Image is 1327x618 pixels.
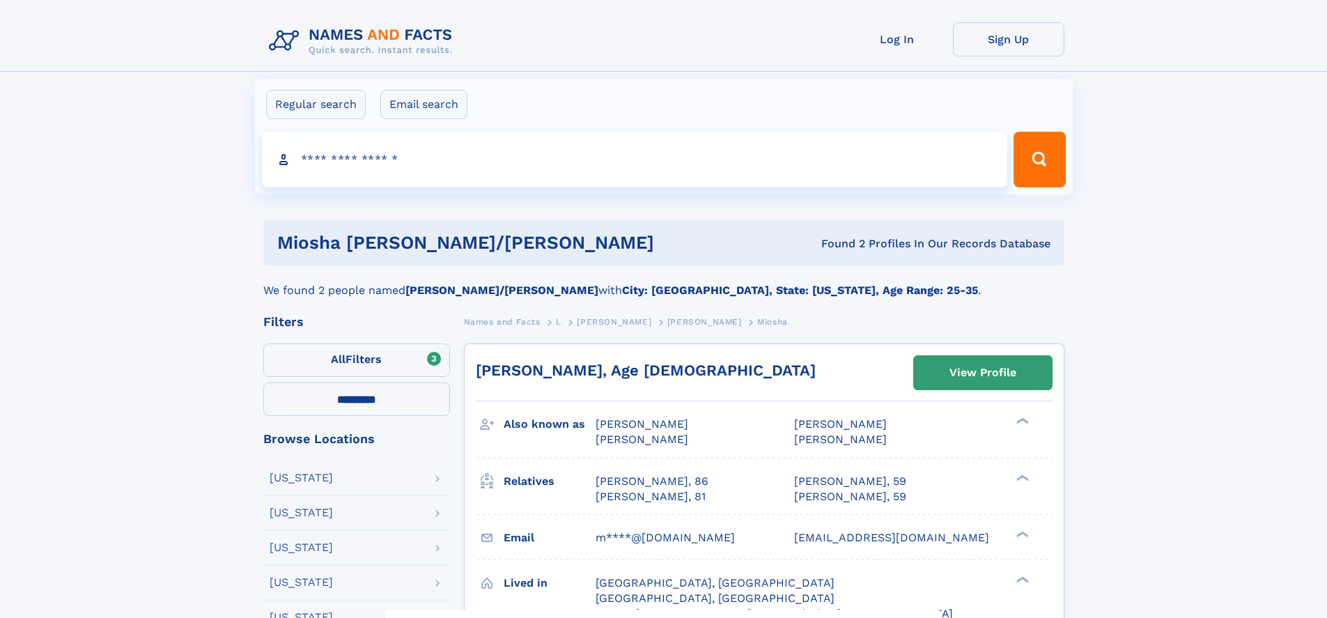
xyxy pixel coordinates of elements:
[476,362,816,379] a: [PERSON_NAME], Age [DEMOGRAPHIC_DATA]
[270,577,333,588] div: [US_STATE]
[270,472,333,484] div: [US_STATE]
[622,284,978,297] b: City: [GEOGRAPHIC_DATA], State: [US_STATE], Age Range: 25-35
[596,489,706,504] a: [PERSON_NAME], 81
[577,317,651,327] span: [PERSON_NAME]
[504,470,596,493] h3: Relatives
[667,317,742,327] span: [PERSON_NAME]
[266,90,366,119] label: Regular search
[794,474,906,489] a: [PERSON_NAME], 59
[262,132,1008,187] input: search input
[331,353,346,366] span: All
[667,313,742,330] a: [PERSON_NAME]
[263,433,450,445] div: Browse Locations
[596,474,708,489] a: [PERSON_NAME], 86
[949,357,1016,389] div: View Profile
[464,313,541,330] a: Names and Facts
[953,22,1064,56] a: Sign Up
[556,313,561,330] a: L
[1013,575,1030,584] div: ❯
[1013,473,1030,482] div: ❯
[738,236,1050,252] div: Found 2 Profiles In Our Records Database
[841,22,953,56] a: Log In
[263,22,464,60] img: Logo Names and Facts
[794,417,887,431] span: [PERSON_NAME]
[263,343,450,377] label: Filters
[596,576,835,589] span: [GEOGRAPHIC_DATA], [GEOGRAPHIC_DATA]
[270,542,333,553] div: [US_STATE]
[794,489,906,504] a: [PERSON_NAME], 59
[270,507,333,518] div: [US_STATE]
[504,412,596,436] h3: Also known as
[405,284,598,297] b: [PERSON_NAME]/[PERSON_NAME]
[794,433,887,446] span: [PERSON_NAME]
[577,313,651,330] a: [PERSON_NAME]
[504,526,596,550] h3: Email
[380,90,467,119] label: Email search
[794,531,989,544] span: [EMAIL_ADDRESS][DOMAIN_NAME]
[1014,132,1065,187] button: Search Button
[596,592,835,605] span: [GEOGRAPHIC_DATA], [GEOGRAPHIC_DATA]
[263,316,450,328] div: Filters
[504,571,596,595] h3: Lived in
[277,234,738,252] h1: miosha [PERSON_NAME]/[PERSON_NAME]
[596,433,688,446] span: [PERSON_NAME]
[596,417,688,431] span: [PERSON_NAME]
[1013,417,1030,426] div: ❯
[914,356,1052,389] a: View Profile
[757,317,788,327] span: Miosha
[263,265,1064,299] div: We found 2 people named with .
[1013,530,1030,539] div: ❯
[556,317,561,327] span: L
